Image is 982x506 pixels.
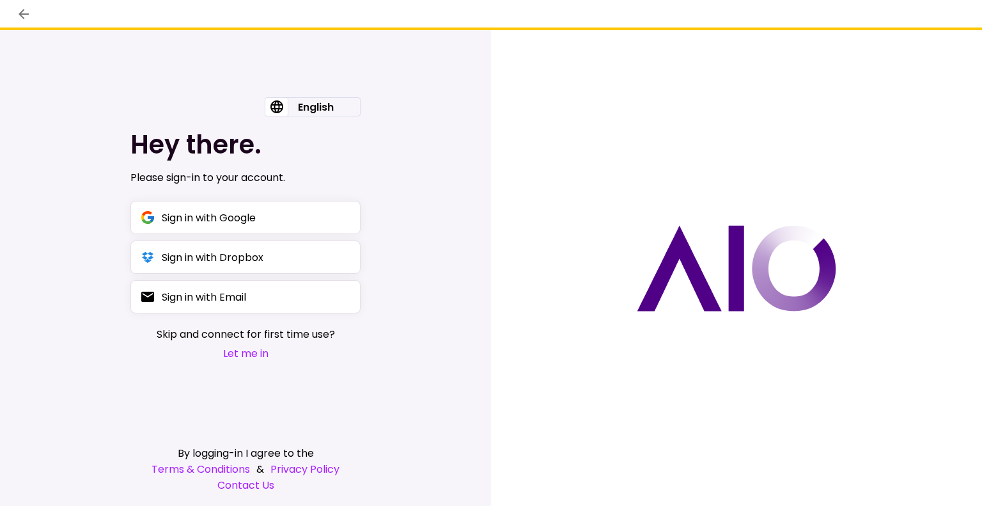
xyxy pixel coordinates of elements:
[13,3,35,25] button: back
[130,280,361,313] button: Sign in with Email
[157,345,335,361] button: Let me in
[130,170,361,186] div: Please sign-in to your account.
[130,201,361,234] button: Sign in with Google
[130,129,361,160] h1: Hey there.
[162,210,256,226] div: Sign in with Google
[157,326,335,342] span: Skip and connect for first time use?
[130,477,361,493] a: Contact Us
[152,461,250,477] a: Terms & Conditions
[130,461,361,477] div: &
[270,461,339,477] a: Privacy Policy
[130,445,361,461] div: By logging-in I agree to the
[288,98,344,116] div: English
[130,241,361,274] button: Sign in with Dropbox
[162,289,246,305] div: Sign in with Email
[162,249,263,265] div: Sign in with Dropbox
[637,225,836,312] img: AIO logo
